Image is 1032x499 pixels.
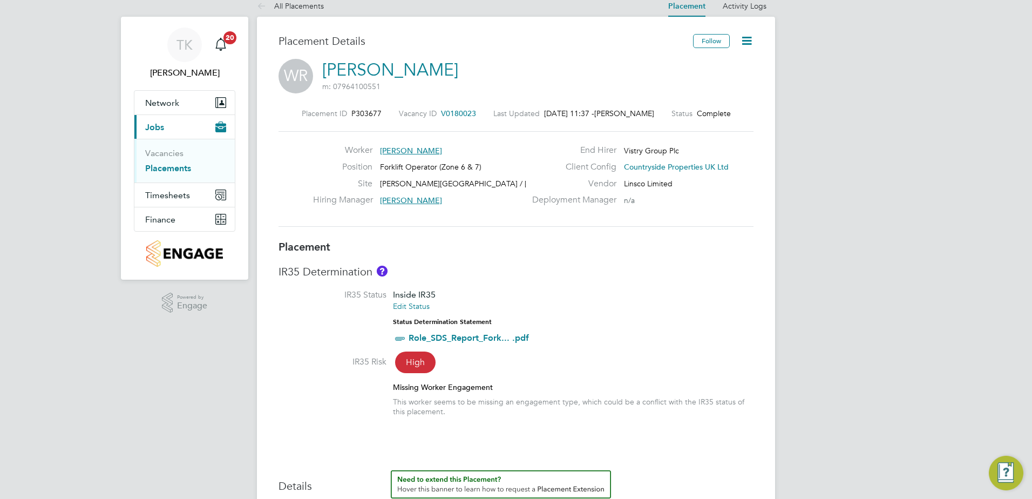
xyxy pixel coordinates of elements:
[393,289,436,300] span: Inside IR35
[380,162,481,172] span: Forklift Operator (Zone 6 & 7)
[393,397,753,416] div: This worker seems to be missing an engagement type, which could be a conflict with the IR35 statu...
[134,91,235,114] button: Network
[526,161,616,173] label: Client Config
[279,34,685,48] h3: Placement Details
[134,183,235,207] button: Timesheets
[302,109,347,118] label: Placement ID
[313,194,372,206] label: Hiring Manager
[279,59,313,93] span: WR
[279,265,753,279] h3: IR35 Determination
[409,333,529,343] a: Role_SDS_Report_Fork... .pdf
[313,145,372,156] label: Worker
[989,456,1023,490] button: Engage Resource Center
[351,109,382,118] span: P303677
[134,207,235,231] button: Finance
[393,382,753,392] div: Missing Worker Engagement
[393,318,492,326] strong: Status Determination Statement
[134,66,235,79] span: Tyler Kelly
[668,2,705,11] a: Placement
[624,179,673,188] span: Linsco Limited
[279,470,753,493] h3: Details
[279,289,386,301] label: IR35 Status
[145,190,190,200] span: Timesheets
[671,109,692,118] label: Status
[594,109,654,118] span: [PERSON_NAME]
[380,146,442,156] span: [PERSON_NAME]
[393,301,430,311] a: Edit Status
[176,38,193,52] span: TK
[177,293,207,302] span: Powered by
[279,240,330,253] b: Placement
[624,195,635,205] span: n/a
[377,266,388,277] button: About IR35
[697,109,731,118] span: Complete
[395,352,436,373] span: High
[526,194,616,206] label: Deployment Manager
[544,109,594,118] span: [DATE] 11:37 -
[624,162,729,172] span: Countryside Properties UK Ltd
[313,178,372,190] label: Site
[380,195,442,205] span: [PERSON_NAME]
[526,178,616,190] label: Vendor
[145,214,175,225] span: Finance
[134,115,235,139] button: Jobs
[526,145,616,156] label: End Hirer
[145,163,191,173] a: Placements
[723,1,766,11] a: Activity Logs
[134,240,235,267] a: Go to home page
[145,148,184,158] a: Vacancies
[441,109,476,118] span: V0180023
[313,161,372,173] label: Position
[624,146,679,156] span: Vistry Group Plc
[162,293,208,313] a: Powered byEngage
[134,28,235,79] a: TK[PERSON_NAME]
[493,109,540,118] label: Last Updated
[145,122,164,132] span: Jobs
[210,28,232,62] a: 20
[399,109,437,118] label: Vacancy ID
[146,240,222,267] img: countryside-properties-logo-retina.png
[380,179,602,188] span: [PERSON_NAME][GEOGRAPHIC_DATA] / [GEOGRAPHIC_DATA]
[279,356,386,368] label: IR35 Risk
[177,301,207,311] span: Engage
[121,17,248,280] nav: Main navigation
[322,82,381,91] span: m: 07964100551
[391,470,611,498] button: How to extend a Placement?
[223,31,236,44] span: 20
[257,1,324,11] a: All Placements
[145,98,179,108] span: Network
[693,34,730,48] button: Follow
[134,139,235,183] div: Jobs
[322,59,458,80] a: [PERSON_NAME]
